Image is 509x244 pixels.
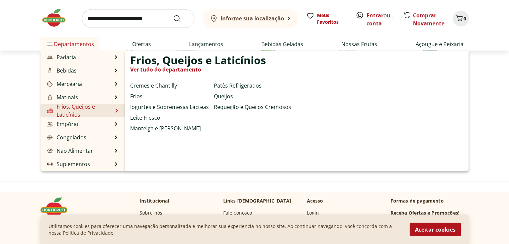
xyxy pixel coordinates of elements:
h3: Receba Ofertas e Promoções! [391,210,459,216]
img: Congelados [47,135,53,140]
button: Menu [46,36,54,52]
p: Formas de pagamento [391,198,469,204]
img: Matinais [47,95,53,100]
span: 0 [463,15,466,22]
img: Hortifruti [40,198,74,218]
a: Patês Refrigerados [214,82,262,90]
input: search [82,9,194,28]
img: Mercearia [47,82,53,87]
a: Açougue e Peixaria [415,40,463,48]
b: Informe sua localização [221,15,284,22]
button: Carrinho [453,11,469,27]
button: Submit Search [173,15,189,23]
a: PadariaPadaria [46,53,76,62]
a: Nossas Frutas [341,40,377,48]
img: Bebidas [47,68,53,74]
a: Ver tudo do departamento [130,66,201,74]
a: Lançamentos [189,40,223,48]
a: Leite Fresco [130,114,160,122]
p: Acesso [307,198,323,204]
a: CongeladosCongelados [46,134,86,142]
a: Fale conosco [223,210,252,216]
button: Aceitar cookies [410,223,461,236]
a: SuplementosSuplementos [46,160,90,168]
a: Cremes e Chantilly [130,82,177,90]
p: Links [DEMOGRAPHIC_DATA] [223,198,291,204]
button: Informe sua localização [202,9,298,28]
a: Criar conta [366,12,403,27]
a: Ofertas [132,40,151,48]
img: Frios, Queijos e Laticínios [47,108,53,114]
img: Suplementos [47,162,53,167]
a: Manteiga e [PERSON_NAME] [130,124,201,132]
a: Requeijão e Queijos Cremosos [214,103,291,111]
a: MerceariaMercearia [46,80,82,88]
a: Entrar [366,12,384,19]
a: Frios [130,92,143,100]
img: Hortifruti [40,8,74,28]
span: Frios, Queijos e Laticínios [130,56,266,64]
span: Departamentos [46,36,94,52]
span: Meus Favoritos [317,12,348,25]
a: MatinaisMatinais [46,94,78,102]
a: Frios, Queijos e LaticíniosFrios, Queijos e Laticínios [46,103,112,119]
a: Bebidas Geladas [261,40,303,48]
img: Não Alimentar [47,148,53,154]
p: Institucional [140,198,169,204]
span: ou [366,11,396,27]
img: Padaria [47,55,53,60]
a: Queijos [214,92,233,100]
img: Empório [47,122,53,127]
a: Meus Favoritos [306,12,348,25]
a: BebidasBebidas [46,67,77,75]
a: EmpórioEmpório [46,120,78,128]
a: Sobre nós [140,210,162,216]
a: Comprar Novamente [413,12,444,27]
a: Iogurtes e Sobremesas Lácteas [130,103,209,111]
a: Login [307,210,319,216]
a: Não AlimentarNão Alimentar [46,147,93,155]
p: Utilizamos cookies para oferecer uma navegação personalizada e melhorar sua experiencia no nosso ... [49,223,402,236]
